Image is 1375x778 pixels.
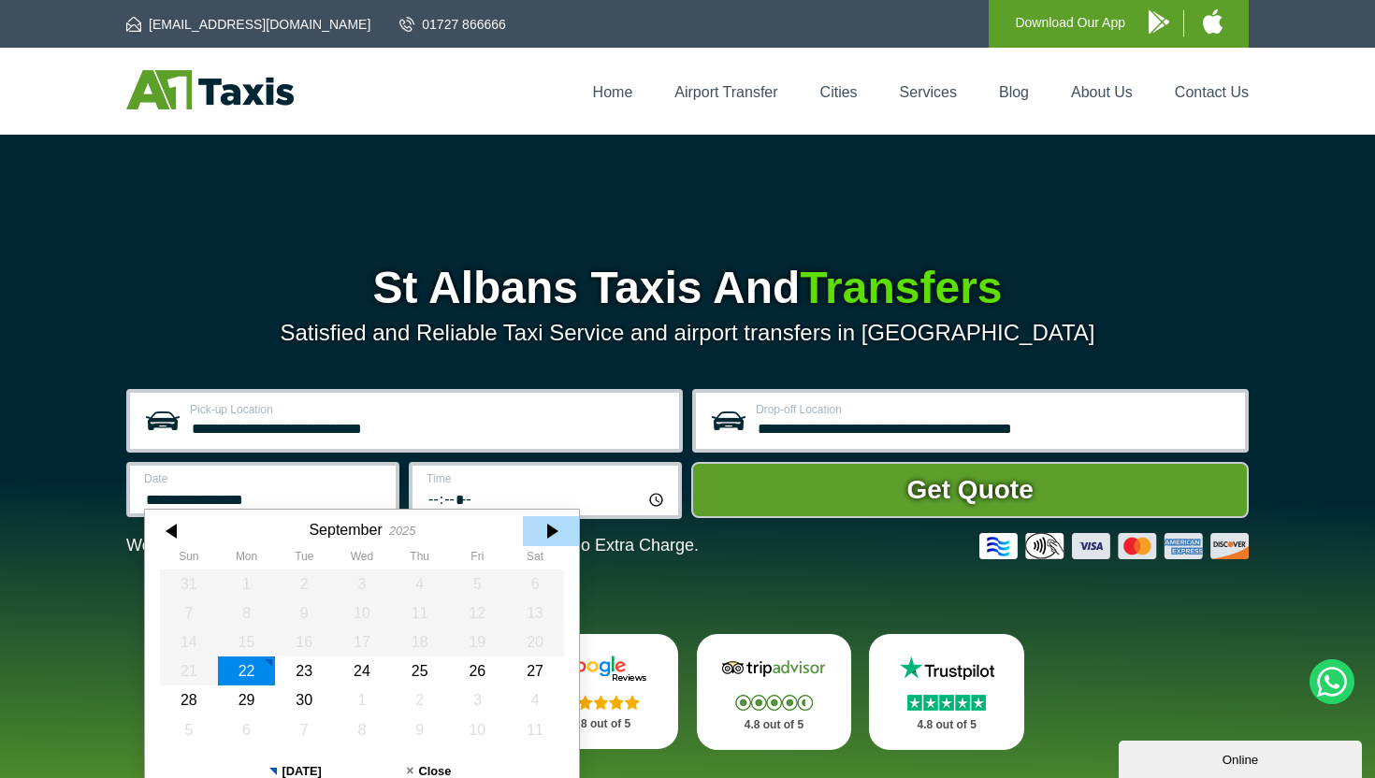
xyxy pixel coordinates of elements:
div: 30 September 2025 [275,685,333,714]
a: Airport Transfer [674,84,777,100]
a: About Us [1071,84,1133,100]
div: 23 September 2025 [275,656,333,685]
div: 11 October 2025 [506,715,564,744]
a: 01727 866666 [399,15,506,34]
div: 03 October 2025 [449,685,507,714]
th: Wednesday [333,550,391,569]
img: Stars [907,695,986,711]
a: Contact Us [1175,84,1249,100]
div: 04 October 2025 [506,685,564,714]
span: Transfers [800,263,1002,312]
p: 4.8 out of 5 [890,713,1004,737]
p: 4.8 out of 5 [544,713,659,736]
img: Google [545,655,658,683]
h1: St Albans Taxis And [126,266,1249,310]
div: 02 September 2025 [275,569,333,598]
th: Monday [218,550,276,569]
img: Stars [562,695,640,710]
label: Time [427,473,667,484]
th: Sunday [160,550,218,569]
div: 07 October 2025 [275,715,333,744]
img: Stars [735,695,813,711]
label: Drop-off Location [756,404,1234,415]
div: 14 September 2025 [160,627,218,656]
div: 11 September 2025 [391,598,449,627]
div: 05 October 2025 [160,715,218,744]
p: 4.8 out of 5 [717,713,832,737]
div: September [309,521,382,539]
div: 10 September 2025 [333,598,391,627]
div: 21 September 2025 [160,656,218,685]
div: 01 October 2025 [333,685,391,714]
a: Home [593,84,633,100]
a: Blog [999,84,1029,100]
label: Date [144,473,384,484]
div: 31 August 2025 [160,569,218,598]
div: 13 September 2025 [506,598,564,627]
div: 08 October 2025 [333,715,391,744]
img: Trustpilot [890,655,1003,683]
a: Google Stars 4.8 out of 5 [524,634,679,749]
div: 06 September 2025 [506,569,564,598]
div: 06 October 2025 [218,715,276,744]
div: 19 September 2025 [449,627,507,656]
div: 24 September 2025 [333,656,391,685]
div: 18 September 2025 [391,627,449,656]
div: 15 September 2025 [218,627,276,656]
div: 25 September 2025 [391,656,449,685]
img: A1 Taxis iPhone App [1203,9,1223,34]
div: 12 September 2025 [449,598,507,627]
div: 22 September 2025 [218,656,276,685]
th: Tuesday [275,550,333,569]
iframe: chat widget [1119,737,1366,778]
th: Friday [449,550,507,569]
th: Thursday [391,550,449,569]
th: Saturday [506,550,564,569]
div: 08 September 2025 [218,598,276,627]
div: 07 September 2025 [160,598,218,627]
a: Tripadvisor Stars 4.8 out of 5 [697,634,852,750]
img: A1 Taxis Android App [1149,10,1169,34]
div: 28 September 2025 [160,685,218,714]
div: 10 October 2025 [449,715,507,744]
a: [EMAIL_ADDRESS][DOMAIN_NAME] [126,15,370,34]
button: Get Quote [691,462,1249,518]
div: 17 September 2025 [333,627,391,656]
span: The Car at No Extra Charge. [485,536,699,555]
img: A1 Taxis St Albans LTD [126,70,294,109]
div: 04 September 2025 [391,569,449,598]
div: 09 October 2025 [391,715,449,744]
a: Trustpilot Stars 4.8 out of 5 [869,634,1024,750]
div: 02 October 2025 [391,685,449,714]
a: Services [900,84,957,100]
div: 27 September 2025 [506,656,564,685]
div: 2025 [389,524,415,538]
div: 29 September 2025 [218,685,276,714]
a: Cities [820,84,858,100]
label: Pick-up Location [190,404,668,415]
img: Tripadvisor [717,655,830,683]
p: Satisfied and Reliable Taxi Service and airport transfers in [GEOGRAPHIC_DATA] [126,320,1249,346]
div: 05 September 2025 [449,569,507,598]
div: 16 September 2025 [275,627,333,656]
p: Download Our App [1015,11,1125,35]
div: 01 September 2025 [218,569,276,598]
div: 09 September 2025 [275,598,333,627]
p: We Now Accept Card & Contactless Payment In [126,536,699,555]
div: 20 September 2025 [506,627,564,656]
img: Credit And Debit Cards [979,533,1249,559]
div: 26 September 2025 [449,656,507,685]
div: 03 September 2025 [333,569,391,598]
